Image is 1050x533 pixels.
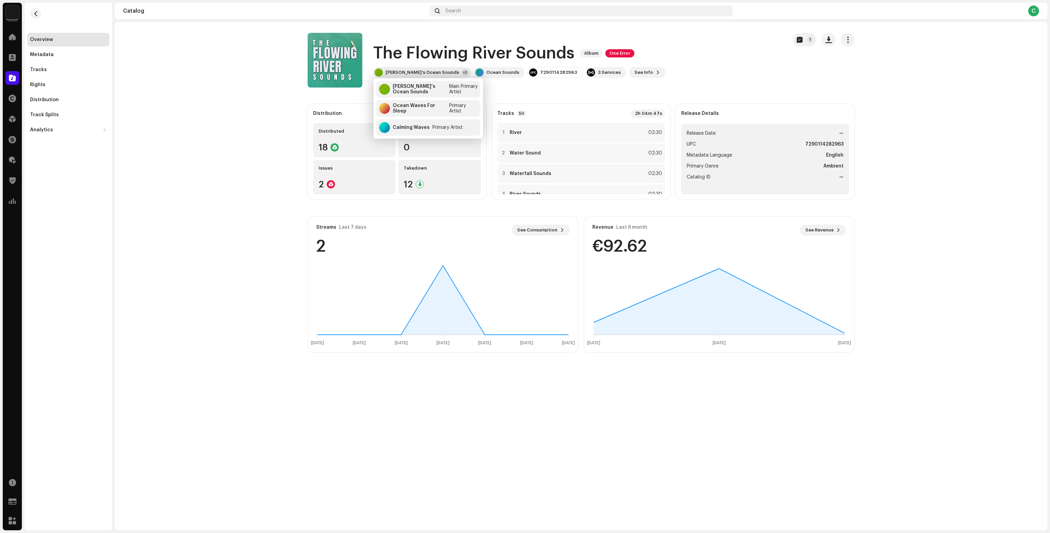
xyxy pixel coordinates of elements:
p-badge: 1 [807,36,813,43]
h1: The Flowing River Sounds [373,42,575,64]
strong: Waterfall Sounds [510,171,551,176]
span: Metadata Language [687,151,732,159]
div: Ocean Sounds [486,70,519,75]
div: 02:30 [647,129,662,137]
div: Takedown [404,165,475,171]
text: [DATE] [353,341,366,345]
div: Metadata [30,52,54,57]
strong: River [510,130,522,135]
div: 02:30 [647,170,662,178]
div: Track Splits [30,112,59,118]
text: [DATE] [311,341,324,345]
p-badge: 50 [517,110,526,117]
div: Ocean Waves For Sleep [393,103,446,114]
div: Analytics [30,127,53,133]
img: bb549e82-3f54-41b5-8d74-ce06bd45c366 [5,5,19,19]
div: Distribution [313,111,342,116]
strong: Water Sound [510,150,541,156]
div: Rights [30,82,45,88]
span: Search [445,8,461,14]
text: [DATE] [838,341,851,345]
div: Main Primary Artist [449,84,477,95]
re-m-nav-item: Overview [27,33,109,46]
div: Last 6 month [616,225,647,230]
span: Album [580,49,603,57]
re-m-nav-item: Rights [27,78,109,92]
div: Issues [319,165,390,171]
span: Catalog ID [687,173,711,181]
div: 02:30 [647,149,662,157]
div: +2 [462,69,469,76]
div: 02:30 [647,190,662,198]
text: [DATE] [713,341,726,345]
strong: Release Details [681,111,719,116]
div: Last 7 days [339,225,366,230]
text: [DATE] [395,341,408,345]
text: [DATE] [520,341,533,345]
re-m-nav-item: Metadata [27,48,109,62]
div: [PERSON_NAME]'s Ocean Sounds [386,70,459,75]
div: Distributed [319,129,390,134]
button: 1 [793,33,816,46]
text: [DATE] [436,341,449,345]
div: Revenue [592,225,614,230]
span: Primary Genre [687,162,718,170]
strong: 7290114282963 [805,140,844,148]
span: See Info [634,66,653,79]
strong: English [826,151,844,159]
span: See Consumption [517,223,557,237]
div: Distribution [30,97,59,103]
span: Release Date [687,129,716,137]
span: UPC [687,140,696,148]
div: 2h 04m 47s [631,109,665,118]
re-m-nav-dropdown: Analytics [27,123,109,137]
button: See Consumption [512,225,570,236]
div: Catalog [123,8,427,14]
button: See Revenue [800,225,846,236]
strong: — [839,173,844,181]
button: See Info [629,67,665,78]
text: [DATE] [478,341,491,345]
div: 3 Services [598,70,621,75]
strong: Ambient [823,162,844,170]
div: C [1028,5,1039,16]
div: Primary Artist [449,103,477,114]
div: Streams [316,225,336,230]
text: [DATE] [587,341,600,345]
re-m-nav-item: Tracks [27,63,109,77]
div: [PERSON_NAME]'s Ocean Sounds [393,84,446,95]
div: Tracks [30,67,47,72]
div: Calming Waves [393,125,430,130]
div: Primary Artist [432,125,463,130]
div: Overview [30,37,53,42]
strong: Tracks [497,111,514,116]
text: [DATE] [562,341,575,345]
span: See Revenue [805,223,834,237]
re-m-nav-item: Distribution [27,93,109,107]
div: 7290114282963 [540,70,577,75]
strong: River Sounds [510,191,541,197]
span: One Error [605,49,634,57]
strong: — [839,129,844,137]
re-m-nav-item: Track Splits [27,108,109,122]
